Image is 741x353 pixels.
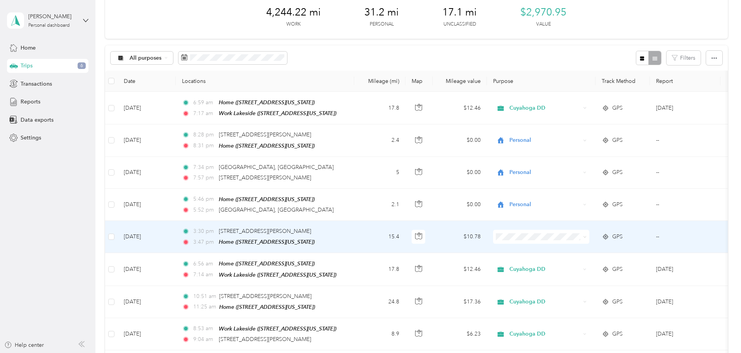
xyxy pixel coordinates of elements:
[21,44,36,52] span: Home
[509,168,580,177] span: Personal
[21,98,40,106] span: Reports
[193,227,215,236] span: 3:30 pm
[193,98,215,107] span: 6:59 am
[509,136,580,145] span: Personal
[219,228,311,234] span: [STREET_ADDRESS][PERSON_NAME]
[193,324,215,333] span: 8:53 am
[193,292,216,301] span: 10:51 am
[433,318,487,350] td: $6.23
[650,253,720,286] td: Aug 2025
[612,330,623,338] span: GPS
[21,80,52,88] span: Transactions
[443,21,476,28] p: Unclassified
[612,265,623,274] span: GPS
[650,221,720,253] td: --
[219,293,312,300] span: [STREET_ADDRESS][PERSON_NAME]
[193,131,215,139] span: 8:28 pm
[21,116,54,124] span: Data exports
[520,6,566,19] span: $2,970.95
[433,71,487,92] th: Mileage value
[219,164,334,170] span: [GEOGRAPHIC_DATA], [GEOGRAPHIC_DATA]
[364,6,399,19] span: 31.2 mi
[405,71,433,92] th: Map
[354,124,405,157] td: 2.4
[536,21,551,28] p: Value
[442,6,477,19] span: 17.1 mi
[118,124,176,157] td: [DATE]
[219,325,336,332] span: Work Lakeside ([STREET_ADDRESS][US_STATE])
[354,92,405,124] td: 17.8
[193,270,215,279] span: 7:14 am
[4,341,44,349] div: Help center
[28,23,70,28] div: Personal dashboard
[354,221,405,253] td: 15.4
[219,239,315,245] span: Home ([STREET_ADDRESS][US_STATE])
[433,253,487,286] td: $12.46
[219,272,336,278] span: Work Lakeside ([STREET_ADDRESS][US_STATE])
[118,286,176,318] td: [DATE]
[28,12,77,21] div: [PERSON_NAME]
[219,260,315,267] span: Home ([STREET_ADDRESS][US_STATE])
[650,157,720,189] td: --
[193,195,215,203] span: 5:46 pm
[219,99,315,105] span: Home ([STREET_ADDRESS][US_STATE])
[509,200,580,209] span: Personal
[612,232,623,241] span: GPS
[433,157,487,189] td: $0.00
[193,163,215,172] span: 7:34 pm
[650,318,720,350] td: Aug 2025
[193,260,215,268] span: 6:56 am
[219,110,336,116] span: Work Lakeside ([STREET_ADDRESS][US_STATE])
[509,265,580,274] span: Cuyahoga DD
[698,310,741,353] iframe: Everlance-gr Chat Button Frame
[354,71,405,92] th: Mileage (mi)
[176,71,354,92] th: Locations
[193,238,215,246] span: 3:47 pm
[509,330,580,338] span: Cuyahoga DD
[219,131,311,138] span: [STREET_ADDRESS][PERSON_NAME]
[433,286,487,318] td: $17.36
[354,318,405,350] td: 8.9
[433,189,487,221] td: $0.00
[266,6,321,19] span: 4,244.22 mi
[596,71,650,92] th: Track Method
[78,62,86,69] span: 6
[612,298,623,306] span: GPS
[219,336,311,343] span: [STREET_ADDRESS][PERSON_NAME]
[193,303,216,311] span: 11:25 am
[509,104,580,112] span: Cuyahoga DD
[193,335,215,344] span: 9:04 am
[219,196,315,202] span: Home ([STREET_ADDRESS][US_STATE])
[286,21,301,28] p: Work
[650,71,720,92] th: Report
[118,71,176,92] th: Date
[433,221,487,253] td: $10.78
[193,174,215,182] span: 7:57 pm
[650,92,720,124] td: Aug 2025
[193,141,215,150] span: 8:31 pm
[219,207,334,213] span: [GEOGRAPHIC_DATA], [GEOGRAPHIC_DATA]
[612,104,623,112] span: GPS
[650,124,720,157] td: --
[193,109,215,118] span: 7:17 am
[433,124,487,157] td: $0.00
[370,21,394,28] p: Personal
[354,253,405,286] td: 17.8
[354,189,405,221] td: 2.1
[130,55,162,61] span: All purposes
[118,253,176,286] td: [DATE]
[21,134,41,142] span: Settings
[612,168,623,177] span: GPS
[354,157,405,189] td: 5
[650,189,720,221] td: --
[354,286,405,318] td: 24.8
[219,174,311,181] span: [STREET_ADDRESS][PERSON_NAME]
[219,143,315,149] span: Home ([STREET_ADDRESS][US_STATE])
[650,286,720,318] td: Aug 2025
[433,92,487,124] td: $12.46
[509,298,580,306] span: Cuyahoga DD
[118,221,176,253] td: [DATE]
[118,92,176,124] td: [DATE]
[118,318,176,350] td: [DATE]
[667,51,701,65] button: Filters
